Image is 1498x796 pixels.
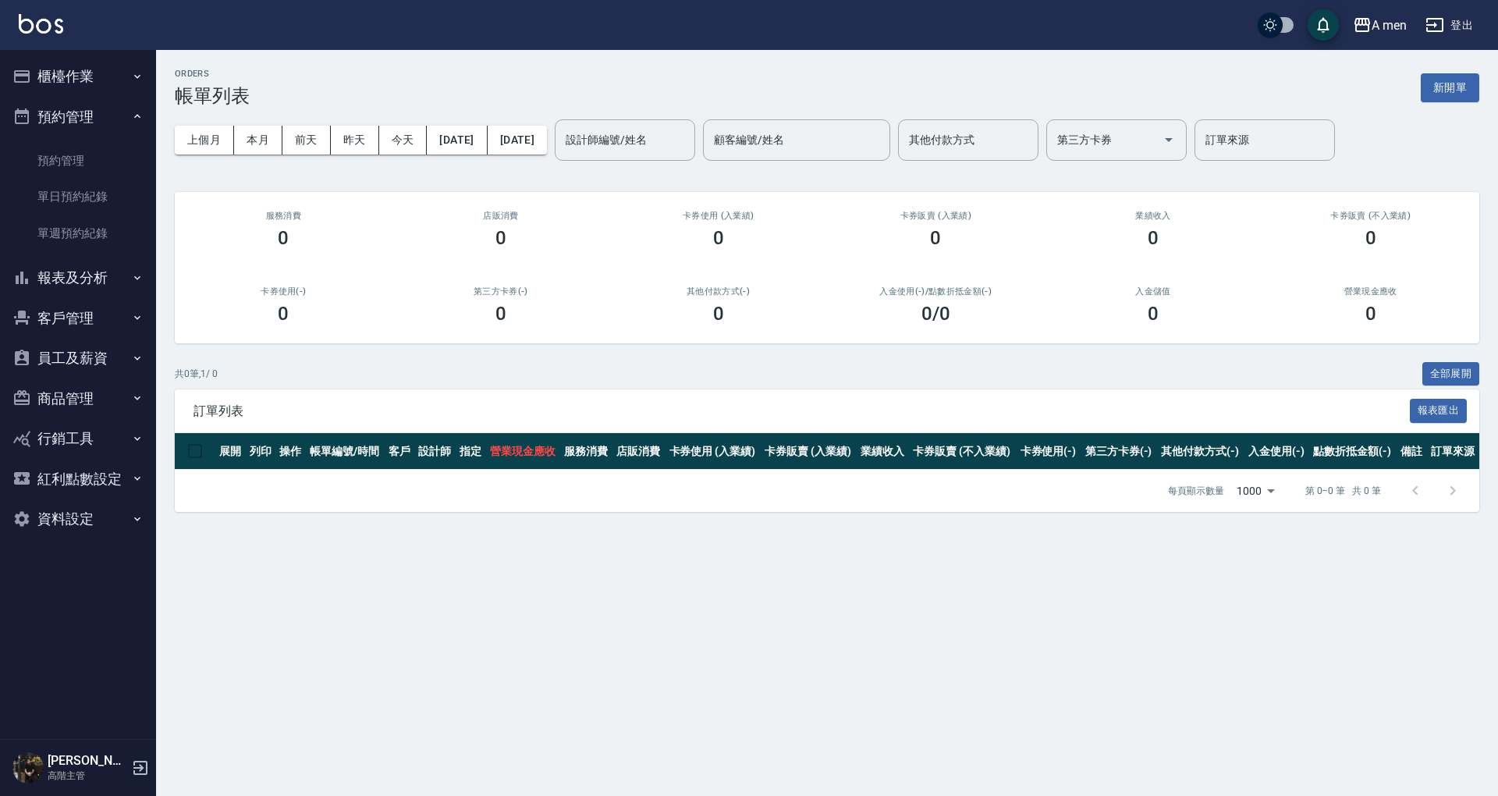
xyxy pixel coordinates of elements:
div: 1000 [1230,470,1280,512]
h2: ORDERS [175,69,250,79]
button: 紅利點數設定 [6,459,150,499]
span: 訂單列表 [193,403,1410,419]
button: 櫃檯作業 [6,56,150,97]
h2: 卡券使用(-) [193,286,374,297]
th: 指定 [456,433,486,470]
button: 本月 [234,126,282,155]
th: 店販消費 [612,433,665,470]
p: 第 0–0 筆 共 0 筆 [1305,484,1381,498]
th: 卡券使用 (入業績) [666,433,761,470]
button: 行銷工具 [6,418,150,459]
button: 昨天 [331,126,379,155]
button: 前天 [282,126,331,155]
p: 共 0 筆, 1 / 0 [175,367,218,381]
th: 點數折抵金額(-) [1309,433,1397,470]
h2: 營業現金應收 [1280,286,1461,297]
p: 高階主管 [48,769,127,783]
button: 客戶管理 [6,298,150,339]
h3: 0 [278,227,289,249]
button: save [1308,9,1339,41]
a: 報表匯出 [1410,403,1468,418]
h2: 入金使用(-) /點數折抵金額(-) [846,286,1026,297]
h2: 卡券販賣 (不入業績) [1280,211,1461,221]
button: 上個月 [175,126,234,155]
button: [DATE] [488,126,547,155]
button: 報表匯出 [1410,399,1468,423]
button: [DATE] [427,126,487,155]
h3: 0 [930,227,941,249]
h3: 0 /0 [921,303,950,325]
h3: 0 [278,303,289,325]
th: 服務消費 [560,433,612,470]
h3: 0 [713,227,724,249]
th: 第三方卡券(-) [1081,433,1158,470]
p: 每頁顯示數量 [1168,484,1224,498]
button: A men [1347,9,1413,41]
h2: 業績收入 [1063,211,1244,221]
h3: 0 [1148,303,1159,325]
button: 全部展開 [1422,362,1480,386]
th: 帳單編號/時間 [306,433,385,470]
h3: 0 [495,227,506,249]
th: 其他付款方式(-) [1157,433,1244,470]
button: 報表及分析 [6,258,150,298]
h3: 0 [1365,227,1376,249]
button: Open [1156,127,1181,152]
h2: 卡券使用 (入業績) [628,211,808,221]
button: 預約管理 [6,97,150,137]
h2: 店販消費 [411,211,591,221]
th: 客戶 [385,433,415,470]
a: 預約管理 [6,143,150,179]
th: 列印 [246,433,276,470]
th: 業績收入 [857,433,909,470]
button: 新開單 [1421,73,1479,102]
th: 卡券販賣 (不入業績) [909,433,1016,470]
h3: 0 [495,303,506,325]
button: 商品管理 [6,378,150,419]
th: 備註 [1397,433,1427,470]
h2: 第三方卡券(-) [411,286,591,297]
img: Logo [19,14,63,34]
a: 單日預約紀錄 [6,179,150,215]
button: 資料設定 [6,499,150,539]
h3: 0 [713,303,724,325]
h5: [PERSON_NAME] [48,753,127,769]
h3: 0 [1148,227,1159,249]
h2: 其他付款方式(-) [628,286,808,297]
h3: 帳單列表 [175,85,250,107]
button: 員工及薪資 [6,338,150,378]
a: 新開單 [1421,80,1479,94]
img: Person [12,752,44,784]
button: 今天 [379,126,428,155]
th: 操作 [275,433,306,470]
th: 訂單來源 [1427,433,1479,470]
h3: 0 [1365,303,1376,325]
th: 展開 [215,433,246,470]
th: 設計師 [414,433,456,470]
th: 營業現金應收 [486,433,561,470]
h2: 卡券販賣 (入業績) [846,211,1026,221]
a: 單週預約紀錄 [6,215,150,251]
th: 卡券使用(-) [1017,433,1081,470]
th: 卡券販賣 (入業績) [761,433,857,470]
h3: 服務消費 [193,211,374,221]
th: 入金使用(-) [1244,433,1309,470]
button: 登出 [1419,11,1479,40]
h2: 入金儲值 [1063,286,1244,297]
div: A men [1372,16,1407,35]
